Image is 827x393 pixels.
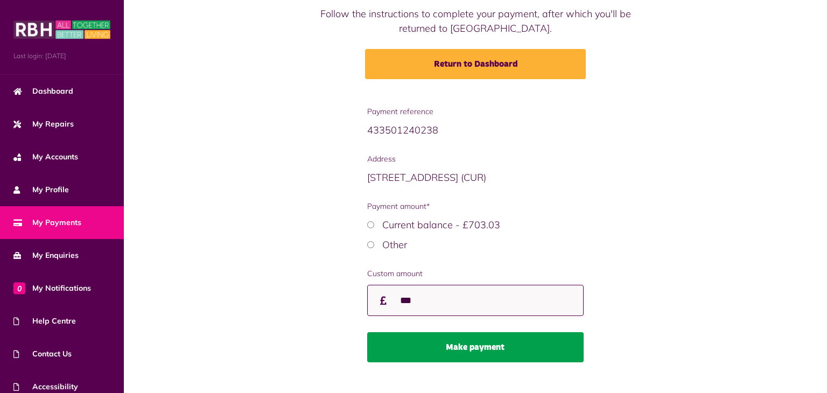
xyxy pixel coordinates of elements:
span: My Notifications [13,283,91,294]
span: My Profile [13,184,69,195]
img: MyRBH [13,19,110,40]
span: My Repairs [13,118,74,130]
span: My Accounts [13,151,78,163]
button: Make payment [367,332,584,362]
a: Return to Dashboard [365,49,586,79]
span: Dashboard [13,86,73,97]
span: Help Centre [13,315,76,327]
span: My Enquiries [13,250,79,261]
span: 0 [13,282,25,294]
span: Address [367,153,584,165]
span: Accessibility [13,381,78,392]
span: Contact Us [13,348,72,360]
span: [STREET_ADDRESS] (CUR) [367,171,486,184]
span: Last login: [DATE] [13,51,110,61]
span: My Payments [13,217,81,228]
label: Current balance - £703.03 [382,219,500,231]
span: Payment reference [367,106,584,117]
span: 433501240238 [367,124,438,136]
span: Payment amount* [367,201,584,212]
p: Follow the instructions to complete your payment, after which you'll be returned to [GEOGRAPHIC_D... [311,6,641,36]
label: Custom amount [367,268,584,279]
label: Other [382,238,407,251]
